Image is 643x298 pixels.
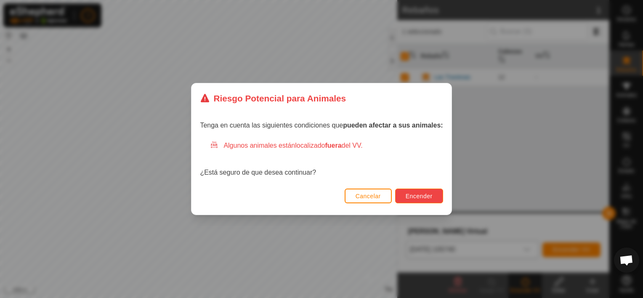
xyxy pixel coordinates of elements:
div: Riesgo Potencial para Animales [200,92,346,105]
span: localizado del VV. [295,142,362,149]
strong: fuera [325,142,341,149]
div: Chat abierto [614,247,639,273]
strong: pueden afectar a sus animales: [343,122,443,129]
font: Algunos animales están [223,142,362,149]
span: Tenga en cuenta las siguientes condiciones que [200,122,443,129]
button: Encender [395,189,443,203]
span: Encender [406,193,433,200]
button: Cancelar [345,189,392,203]
font: ¿Está seguro de que desea continuar? [200,169,316,176]
span: Cancelar [356,193,381,200]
